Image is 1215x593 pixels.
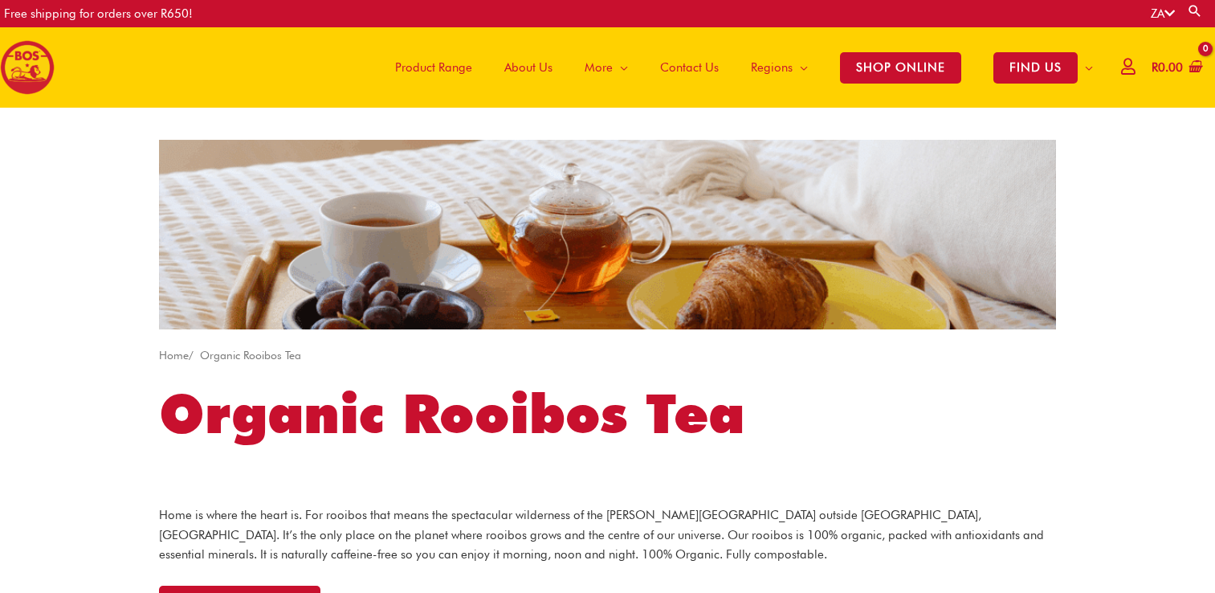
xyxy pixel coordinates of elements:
bdi: 0.00 [1152,60,1183,75]
a: About Us [488,27,569,108]
span: FIND US [993,52,1078,84]
span: About Us [504,43,552,92]
a: Regions [735,27,824,108]
a: SHOP ONLINE [824,27,977,108]
img: sa website cateogry banner tea [159,140,1056,329]
span: More [585,43,613,92]
span: Regions [751,43,793,92]
a: Search button [1187,3,1203,18]
nav: Site Navigation [367,27,1109,108]
a: ZA [1151,6,1175,21]
a: Product Range [379,27,488,108]
h1: Organic Rooibos Tea [159,376,1056,452]
span: R [1152,60,1158,75]
a: More [569,27,644,108]
span: Product Range [395,43,472,92]
span: SHOP ONLINE [840,52,961,84]
span: Contact Us [660,43,719,92]
nav: Breadcrumb [159,346,1056,366]
a: View Shopping Cart, empty [1148,50,1203,86]
p: Home is where the heart is. For rooibos that means the spectacular wilderness of the [PERSON_NAME... [159,505,1056,565]
a: Home [159,349,189,362]
a: Contact Us [644,27,735,108]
